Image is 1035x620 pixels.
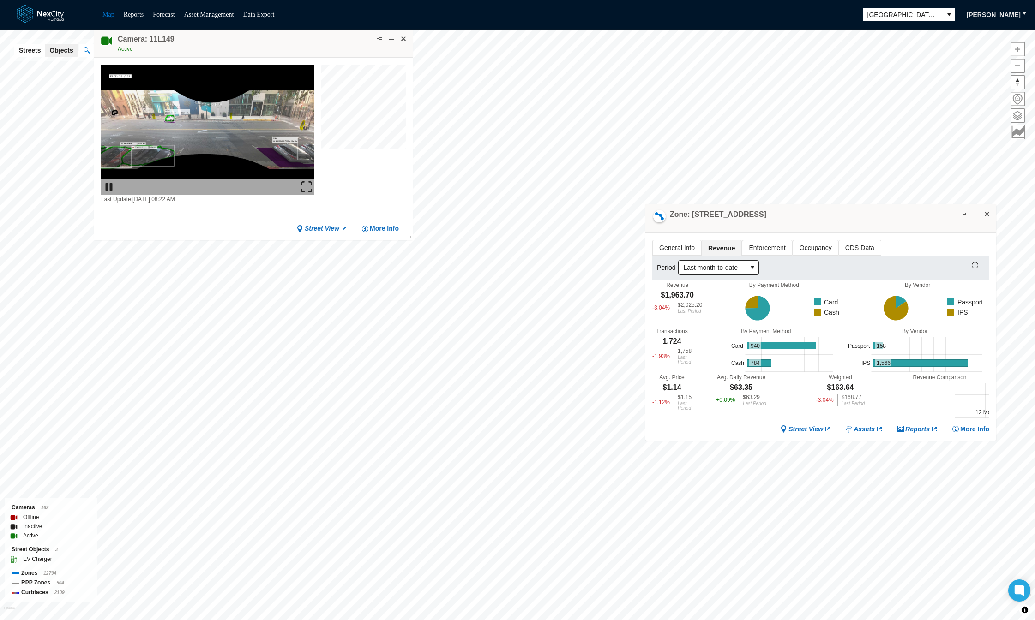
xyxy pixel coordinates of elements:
h4: Double-click to make header text selectable [670,209,766,220]
button: Reset bearing to north [1011,75,1025,89]
div: Last Period [678,401,692,411]
span: Street View [305,224,339,233]
span: Objects [49,46,73,55]
span: Enforcement [743,240,792,255]
span: Reports [905,425,930,434]
button: select [943,8,955,21]
g: 303.10 [896,296,906,308]
span: Streets [19,46,41,55]
text: Passport [848,342,870,349]
img: expand [301,181,312,192]
div: -1.93 % [652,348,670,364]
span: Occupancy [793,240,838,255]
text: 940 [751,342,760,349]
span: More Info [960,425,989,434]
button: select [747,261,759,274]
div: $1.15 [678,394,692,400]
div: 1,758 [678,348,692,354]
div: $63.35 [730,382,752,393]
text: 12 Month Avg. [975,409,1011,415]
div: $1,963.70 [661,290,694,300]
span: Active [118,46,133,52]
button: More Info [952,425,989,434]
label: Offline [23,513,39,522]
button: Toggle attribution [1019,604,1030,615]
g: 158 [873,342,883,349]
button: Home [1011,92,1025,106]
div: Double-click to make header text selectable [118,34,175,54]
div: By Payment Method [705,282,843,288]
div: Last Update: [DATE] 08:22 AM [101,195,314,204]
div: Last Period [743,401,767,406]
g: Card [811,297,838,307]
div: Curbfaces [12,588,90,597]
span: [GEOGRAPHIC_DATA][PERSON_NAME] [867,10,939,19]
div: Zones [12,568,90,578]
a: Street View [781,425,832,434]
div: $168.77 [842,394,865,400]
button: Objects [45,44,78,57]
button: Key metrics [1011,125,1025,139]
g: 1,469.85 [746,296,770,320]
label: Period [657,263,678,272]
div: $1.14 [663,382,681,393]
span: Zoom out [1011,59,1024,72]
span: 162 [41,505,49,510]
span: Revenue [702,240,741,256]
div: Avg. Price [660,374,685,381]
div: Cameras [12,503,90,513]
button: Streets [14,44,45,57]
button: [PERSON_NAME] [961,7,1027,22]
div: Transactions [656,328,688,334]
span: 3 [55,547,58,552]
span: Reset bearing to north [1011,76,1024,89]
span: 2109 [54,590,65,595]
img: video [101,65,314,195]
div: 1,724 [663,336,681,346]
span: Toggle attribution [1022,605,1028,615]
h4: Double-click to make header text selectable [118,34,175,44]
div: Last Period [678,309,702,314]
text: 1,566 [877,360,891,366]
div: Weighted [829,374,852,381]
g: 1,566 [873,359,968,366]
button: More Info [361,224,399,233]
a: Street View [296,224,348,233]
button: Zoom out [1011,59,1025,73]
text: Cash [732,360,745,366]
span: 504 [56,580,64,585]
div: $163.64 [827,382,854,393]
div: By Vendor [846,328,984,334]
a: Asset Management [184,11,234,18]
a: Assets [846,425,884,434]
span: Zoom in [1011,42,1024,56]
a: Data Export [243,11,274,18]
div: Revenue [667,282,689,288]
label: Inactive [23,522,42,531]
a: Forecast [153,11,175,18]
text: IPS [861,360,870,366]
div: Street Objects [12,545,90,554]
div: Last Period [842,401,865,406]
div: -3.04 % [816,394,834,406]
a: Mapbox homepage [4,607,15,617]
div: + 0.09 % [716,394,735,406]
a: Map [102,11,114,18]
text: 158 [877,342,886,349]
g: Passport [945,297,983,307]
canvas: Map [321,65,411,154]
div: RPP Zones [12,578,90,588]
label: Active [23,531,38,540]
span: [PERSON_NAME] [967,10,1021,19]
span: Street View [789,425,824,434]
div: Revenue Comparison [890,374,989,381]
span: Assets [854,425,875,434]
text: Card [732,342,744,349]
g: Cash [811,307,839,317]
div: Last Period [678,355,692,364]
span: 12794 [43,571,56,576]
button: Zoom in [1011,42,1025,56]
button: Layers management [1011,108,1025,123]
span: Last month-to-date [684,263,742,272]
